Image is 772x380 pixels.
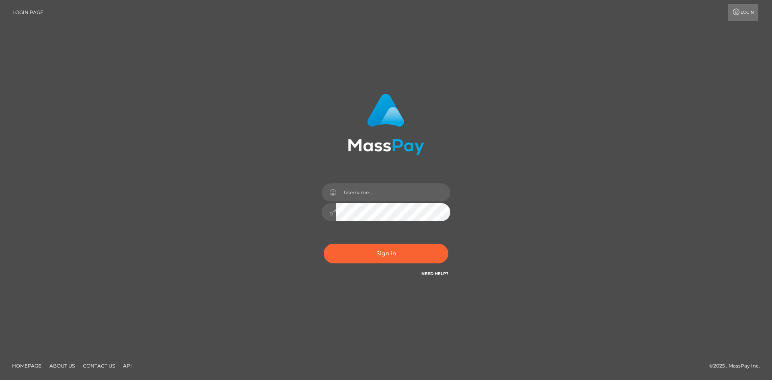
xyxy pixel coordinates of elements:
button: Sign in [324,244,448,263]
input: Username... [336,183,450,201]
img: MassPay Login [348,94,424,155]
a: Homepage [9,359,45,372]
a: Contact Us [80,359,118,372]
a: Login [728,4,758,21]
div: © 2025 , MassPay Inc. [709,362,766,370]
a: About Us [46,359,78,372]
a: API [120,359,135,372]
a: Login Page [12,4,43,21]
a: Need Help? [421,271,448,276]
